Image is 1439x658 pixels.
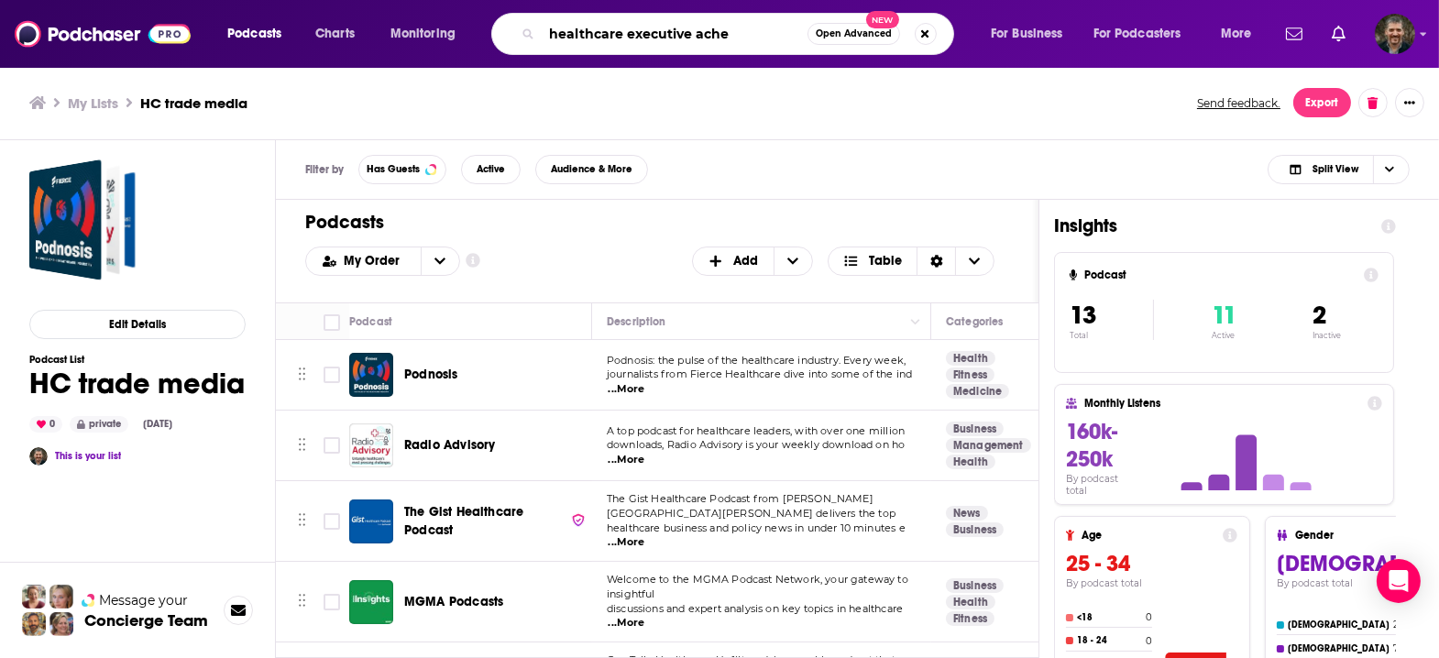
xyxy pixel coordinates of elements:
a: Business [946,422,1004,436]
h4: <18 [1077,612,1142,623]
button: Active [461,155,521,184]
span: MGMA Podcasts [404,594,503,609]
a: Management [946,438,1031,453]
button: open menu [378,19,479,49]
input: Search podcasts, credits, & more... [542,19,807,49]
button: Open AdvancedNew [807,23,900,45]
span: 160k-250k [1066,418,1117,473]
span: HC trade media [29,159,150,280]
a: Fitness [946,611,994,626]
button: Send feedback. [1192,95,1286,111]
h3: HC trade media [140,94,247,112]
button: open menu [306,255,421,268]
h4: [DEMOGRAPHIC_DATA] [1288,620,1390,631]
span: Add [734,255,759,268]
span: Logged in as vincegalloro [1375,14,1415,54]
button: Edit Details [29,310,246,339]
span: healthcare business and policy news in under 10 minutes e [607,521,906,534]
button: open menu [1082,19,1208,49]
div: Podcast [349,311,392,333]
span: journalists from Fierce Healthcare dive into some of the ind [607,367,912,380]
a: News [946,506,988,521]
div: Sort Direction [917,247,955,275]
h4: [DEMOGRAPHIC_DATA] [1288,643,1390,654]
button: open menu [421,247,459,275]
h3: 25 - 34 [1066,550,1237,577]
h4: 18 - 24 [1077,635,1142,646]
button: Export [1293,88,1351,117]
img: Barbara Profile [49,612,73,636]
span: Podnosis: the pulse of the healthcare industry. Every week, [607,354,906,367]
h4: By podcast total [1066,473,1141,497]
span: Split View [1313,164,1358,174]
h2: Choose List sort [305,247,460,276]
button: Has Guests [358,155,446,184]
p: Inactive [1313,331,1341,340]
span: 2 [1313,300,1326,331]
a: The Gist Healthcare Podcast [349,499,393,543]
button: Column Actions [905,312,927,334]
button: Choose View [828,247,995,276]
span: Podnosis [404,367,457,382]
button: Move [296,508,308,535]
button: open menu [978,19,1086,49]
span: downloads, Radio Advisory is your weekly download on ho [607,438,905,451]
span: Monitoring [390,21,456,47]
p: Total [1070,331,1153,340]
a: My Lists [68,94,118,112]
a: Show notifications dropdown [1324,18,1353,49]
h3: Concierge Team [84,611,208,630]
button: Move [296,361,308,389]
a: Medicine [946,384,1009,399]
span: More [1221,21,1252,47]
h1: HC trade media [29,366,245,401]
span: Active [477,164,505,174]
span: ...More [609,535,645,550]
h1: Insights [1054,214,1367,237]
button: Show profile menu [1375,14,1415,54]
span: For Business [991,21,1063,47]
span: Podcasts [227,21,281,47]
img: User Profile [1375,14,1415,54]
span: Message your [99,591,188,609]
h4: Monthly Listens [1084,397,1359,410]
div: [DATE] [136,417,180,432]
h3: Podcast List [29,354,245,366]
h2: Choose View [1268,155,1410,184]
span: 11 [1212,300,1236,331]
div: private [70,416,128,433]
h3: Filter by [305,163,344,176]
h4: Podcast [1084,269,1357,281]
span: For Podcasters [1093,21,1181,47]
img: Jon Profile [22,612,46,636]
button: Audience & More [535,155,648,184]
span: Charts [315,21,355,47]
h1: Podcasts [305,211,994,234]
span: Radio Advisory [404,437,495,453]
button: open menu [214,19,305,49]
button: open menu [1208,19,1275,49]
span: Toggle select row [324,437,340,454]
a: MGMA Podcasts [349,580,393,624]
button: Show More Button [1395,88,1424,117]
button: + Add [692,247,813,276]
span: My Order [344,255,406,268]
h4: 7 [1393,642,1399,654]
img: Radio Advisory [349,423,393,467]
img: Podnosis [349,353,393,397]
span: discussions and expert analysis on key topics in healthcare [607,602,903,615]
img: Vince Galloro [29,447,48,466]
a: The Gist Healthcare Podcast [404,503,586,540]
span: The Gist Healthcare Podcast from [PERSON_NAME][GEOGRAPHIC_DATA][PERSON_NAME] delivers the top [607,492,895,520]
a: Health [946,595,995,609]
div: Open Intercom Messenger [1377,559,1421,603]
a: Health [946,351,995,366]
div: Search podcasts, credits, & more... [509,13,972,55]
h4: By podcast total [1066,577,1237,589]
a: Health [946,455,995,469]
span: 13 [1070,300,1096,331]
span: Audience & More [551,164,632,174]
